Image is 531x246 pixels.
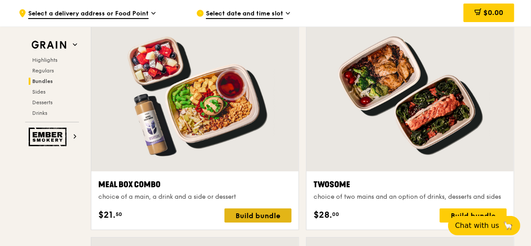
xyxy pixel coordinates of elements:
button: Chat with us🦙 [448,216,520,235]
span: Chat with us [455,220,499,231]
span: 50 [116,211,122,218]
span: 🦙 [503,220,513,231]
span: $21. [98,208,116,222]
span: Select date and time slot [206,9,283,19]
div: choice of two mains and an option of drinks, desserts and sides [314,193,507,201]
span: Highlights [32,57,57,63]
span: Drinks [32,110,47,116]
div: choice of a main, a drink and a side or dessert [98,193,292,201]
img: Grain web logo [29,37,69,53]
span: Regulars [32,68,54,74]
span: Desserts [32,99,52,106]
img: Ember Smokery web logo [29,128,69,146]
div: Build bundle [224,208,292,223]
span: Sides [32,89,45,95]
div: Build bundle [440,208,507,223]
span: $28. [314,208,332,222]
div: Twosome [314,178,507,191]
span: $0.00 [483,8,503,17]
div: Meal Box Combo [98,178,292,191]
span: Bundles [32,78,53,84]
span: 00 [332,211,339,218]
span: Select a delivery address or Food Point [28,9,149,19]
